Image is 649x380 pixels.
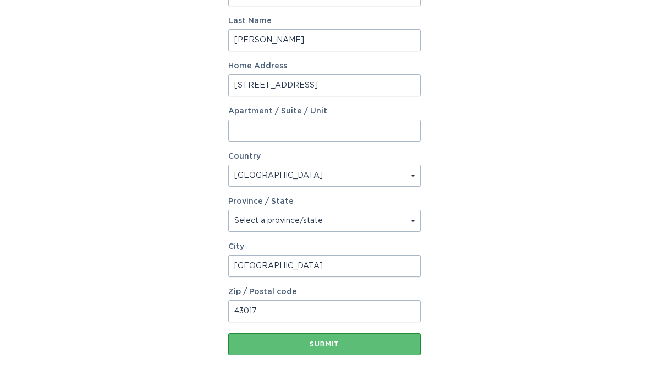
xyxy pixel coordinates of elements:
label: Last Name [228,17,421,25]
label: Home Address [228,62,421,70]
label: Country [228,153,261,160]
label: Apartment / Suite / Unit [228,107,421,115]
label: Province / State [228,198,294,205]
label: City [228,243,421,251]
button: Submit [228,333,421,355]
div: Submit [234,341,415,348]
label: Zip / Postal code [228,288,421,296]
